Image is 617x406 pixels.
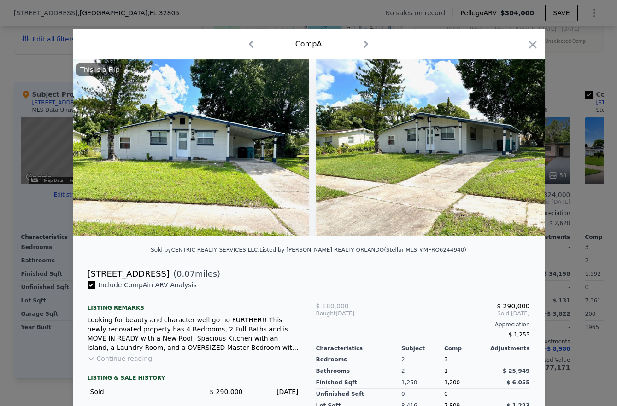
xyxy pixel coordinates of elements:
[176,269,195,278] span: 0.07
[509,331,530,338] span: $ 1,255
[295,39,322,50] div: Comp A
[316,310,336,317] span: Bought
[316,321,530,328] div: Appreciation
[487,345,530,352] div: Adjustments
[151,247,259,253] div: Sold by CENTRIC REALTY SERVICES LLC .
[88,354,153,363] button: Continue reading
[503,368,530,374] span: $ 25,949
[401,354,444,365] div: 2
[506,379,529,386] span: $ 6,055
[497,302,529,310] span: $ 290,000
[88,374,301,383] div: LISTING & SALE HISTORY
[90,387,187,396] div: Sold
[316,377,402,389] div: Finished Sqft
[316,310,388,317] div: [DATE]
[76,63,123,76] div: This is a Flip
[316,59,552,236] img: Property Img
[316,345,402,352] div: Characteristics
[401,377,444,389] div: 1,250
[316,389,402,400] div: Unfinished Sqft
[401,365,444,377] div: 2
[444,365,487,377] div: 1
[401,345,444,352] div: Subject
[170,267,220,280] span: ( miles)
[444,345,487,352] div: Comp
[316,354,402,365] div: Bedrooms
[316,302,349,310] span: $ 180,000
[444,356,448,363] span: 3
[387,310,529,317] span: Sold [DATE]
[444,379,460,386] span: 1,200
[401,389,444,400] div: 0
[487,389,530,400] div: -
[88,315,301,352] div: Looking for beauty and character well go no FURTHER!! This newly renovated property has 4 Bedroom...
[316,365,402,377] div: Bathrooms
[88,267,170,280] div: [STREET_ADDRESS]
[487,354,530,365] div: -
[73,59,309,236] img: Property Img
[250,387,299,396] div: [DATE]
[444,391,448,397] span: 0
[259,247,466,253] div: Listed by [PERSON_NAME] REALTY ORLANDO (Stellar MLS #MFRO6244940)
[88,297,301,312] div: Listing remarks
[210,388,242,395] span: $ 290,000
[95,281,200,289] span: Include Comp A in ARV Analysis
